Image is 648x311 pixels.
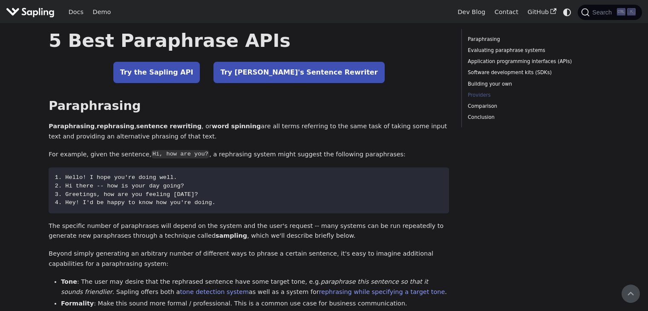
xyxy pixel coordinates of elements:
[61,278,428,295] em: paraphrase this sentence so that it sounds friendlier
[97,123,134,130] strong: rephrasing
[49,98,449,114] h2: Paraphrasing
[213,62,384,83] a: Try [PERSON_NAME]'s Sentence Rewriter
[561,6,573,18] button: Switch between dark and light mode (currently system mode)
[55,191,198,198] span: 3. Greetings, how are you feeling [DATE]?
[49,121,449,142] p: , , , or are all terms referring to the same task of taking some input text and providing an alte...
[180,288,249,295] a: tone detection system
[49,123,95,130] strong: Paraphrasing
[151,150,209,158] code: Hi, how are you?
[61,278,77,285] strong: Tone
[88,6,115,19] a: Demo
[49,249,449,269] p: Beyond simply generating an arbitrary number of different ways to phrase a certain sentence, it's...
[55,174,177,181] span: 1. Hello! I hope you're doing well.
[6,6,55,18] img: Sapling.ai
[55,199,216,206] span: 4. Hey! I'd be happy to know how you're doing.
[590,9,617,16] span: Search
[622,285,640,303] button: Scroll back to top
[61,300,94,307] strong: Formality
[468,80,583,88] a: Building your own
[216,232,247,239] strong: sampling
[136,123,202,130] strong: sentence rewriting
[49,150,449,160] p: For example, given the sentence, , a rephrasing system might suggest the following paraphrases:
[6,6,58,18] a: Sapling.ai
[49,221,449,242] p: The specific number of paraphrases will depend on the system and the user's request -- many syste...
[468,102,583,110] a: Comparison
[468,113,583,121] a: Conclusion
[490,6,523,19] a: Contact
[468,91,583,99] a: Providers
[61,277,449,297] li: : The user may desire that the rephrased sentence have some target tone, e.g. . Sapling offers bo...
[468,35,583,43] a: Paraphrasing
[468,46,583,55] a: Evaluating paraphrase systems
[64,6,88,19] a: Docs
[319,288,445,295] a: rephrasing while specifying a target tone
[61,299,449,309] li: : Make this sound more formal / professional. This is a common use case for business communication.
[55,183,184,189] span: 2. Hi there -- how is your day going?
[453,6,490,19] a: Dev Blog
[523,6,561,19] a: GitHub
[49,29,449,52] h1: 5 Best Paraphrase APIs
[468,69,583,77] a: Software development kits (SDKs)
[113,62,200,83] a: Try the Sapling API
[212,123,261,130] strong: word spinning
[578,5,642,20] button: Search (Ctrl+K)
[468,58,583,66] a: Application programming interfaces (APIs)
[627,8,636,16] kbd: K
